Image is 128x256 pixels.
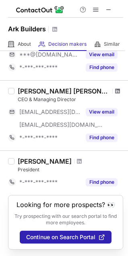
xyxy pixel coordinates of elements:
img: ContactOut v5.3.10 [16,5,64,14]
div: [PERSON_NAME] [18,157,72,165]
div: [PERSON_NAME] [PERSON_NAME] [18,87,110,95]
span: About [18,41,31,47]
span: ***@[DOMAIN_NAME] [19,51,81,58]
p: Try prospecting with our search portal to find more employees. [14,213,117,226]
div: President [18,166,123,173]
button: Reveal Button [86,63,118,71]
button: Reveal Button [86,51,118,59]
button: Reveal Button [86,134,118,142]
div: CEO & Managing Director [18,96,123,103]
h1: Ark Builders [8,24,46,34]
button: Reveal Button [86,178,118,186]
span: [EMAIL_ADDRESS][DOMAIN_NAME] [19,108,81,116]
button: Reveal Button [86,108,118,116]
header: Looking for more prospects? 👀 [17,201,115,208]
span: [EMAIL_ADDRESS][DOMAIN_NAME] [19,121,103,128]
button: Continue on Search Portal [20,231,111,244]
span: Decision makers [48,41,87,47]
span: Continue on Search Portal [26,234,95,240]
span: Similar [104,41,120,47]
